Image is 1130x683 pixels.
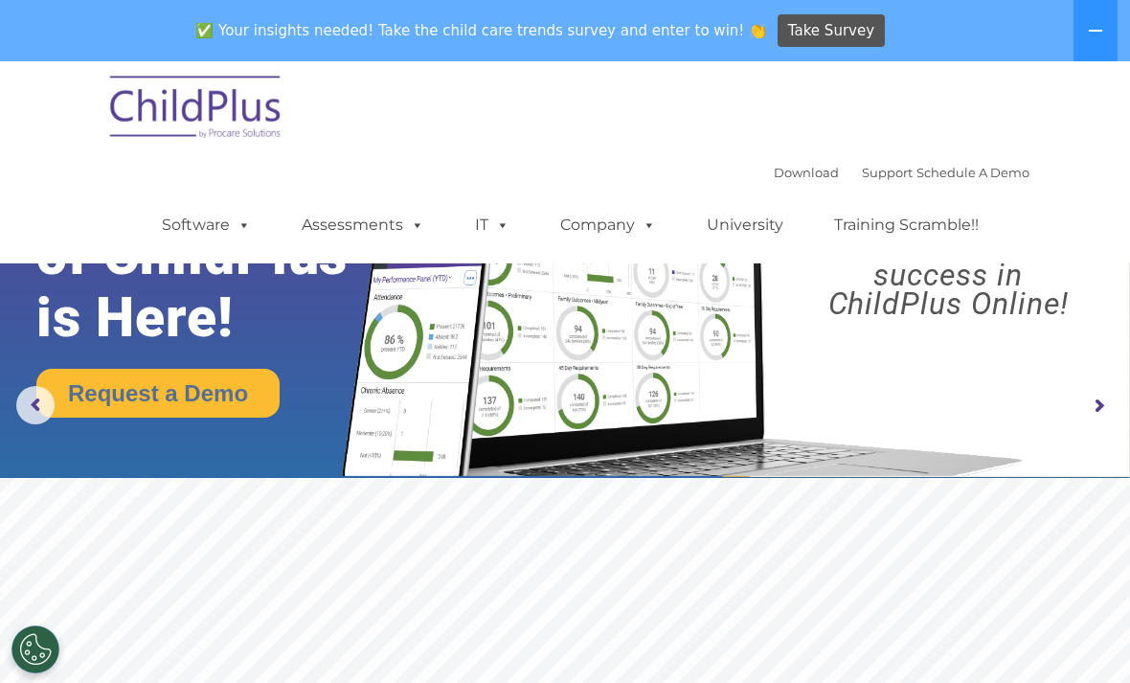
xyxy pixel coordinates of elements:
a: Assessments [282,206,443,244]
a: Take Survey [778,14,886,48]
button: Cookies Settings [11,626,59,673]
a: Download [774,165,839,180]
font: | [774,165,1029,180]
img: ChildPlus by Procare Solutions [101,62,292,158]
a: Support [862,165,913,180]
rs-layer: Boost your productivity and streamline your success in ChildPlus Online! [780,174,1116,318]
span: Take Survey [788,14,874,48]
a: Software [143,206,270,244]
a: Schedule A Demo [916,165,1029,180]
a: Training Scramble!! [815,206,998,244]
rs-layer: The Future of ChildPlus is Here! [36,162,397,349]
a: Company [541,206,675,244]
a: IT [456,206,529,244]
a: Request a Demo [36,369,280,418]
span: ✅ Your insights needed! Take the child care trends survey and enter to win! 👏 [189,12,775,50]
a: University [688,206,802,244]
